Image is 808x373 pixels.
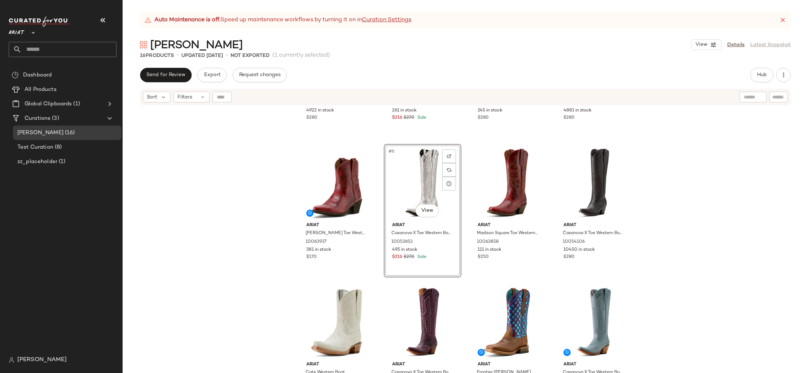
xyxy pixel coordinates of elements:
span: (1) [57,158,65,166]
span: (1 currently selected) [272,51,330,60]
span: Madison Square Toe Western Boot [477,230,538,237]
span: 261 in stock [392,107,417,114]
button: View [691,39,721,50]
span: Send for Review [146,72,185,78]
span: [PERSON_NAME] Toe Western Boot [306,230,366,237]
button: Request changes [233,68,287,82]
img: 10063858_3-4_front.jpg [472,146,544,219]
span: Ariat [306,222,367,229]
a: Details [727,41,745,49]
img: svg%3e [447,168,451,172]
span: [PERSON_NAME] [150,38,243,53]
span: View [695,42,707,48]
p: updated [DATE] [181,52,223,60]
span: $280 [306,115,317,121]
span: Global Clipboards [25,100,72,108]
span: 4922 in stock [306,107,334,114]
strong: Auto Maintenance is off. [154,16,220,25]
span: $280 [563,115,575,121]
p: Not Exported [230,52,269,60]
span: Ariat [478,361,539,368]
span: Test Curation [17,143,53,152]
span: 10063858 [477,239,499,245]
span: (1) [72,100,80,108]
span: $270 [404,115,414,121]
span: Export [203,72,220,78]
span: 10063937 [306,239,326,245]
span: $250 [478,254,489,260]
span: $280 [563,254,575,260]
span: 111 in stock [478,247,501,253]
span: [PERSON_NAME] [17,356,67,364]
span: (3) [50,114,59,123]
span: • [177,51,179,60]
span: #6 [388,148,396,155]
span: Sort [147,93,157,101]
img: svg%3e [140,41,147,48]
span: Dashboard [23,71,52,79]
button: Hub [750,68,773,82]
img: 10053649_3-4_front.jpg [386,286,459,359]
span: 10450 in stock [563,247,595,253]
span: • [226,51,228,60]
img: 10061247_3-4_front.jpg [300,286,373,359]
span: Ariat [563,222,624,229]
span: [PERSON_NAME] [17,129,63,137]
span: zz_placeholder [17,158,57,166]
span: Curations [25,114,50,123]
span: Ariat [563,361,624,368]
img: svg%3e [447,154,451,158]
span: (16) [63,129,75,137]
button: Export [197,68,227,82]
img: 10063937_3-4_front.jpg [300,146,373,219]
span: Ariat [392,361,453,368]
img: 10063897_3-4_front.jpg [472,286,544,359]
span: Hub [757,72,767,78]
img: svg%3e [9,357,14,363]
span: View [421,208,433,214]
span: 16 [140,53,146,58]
span: Request changes [239,72,281,78]
span: Sale [416,115,426,120]
span: 10053653 [391,239,413,245]
span: (8) [53,143,62,152]
span: Ariat [306,361,367,368]
span: Casanova X Toe Western Boot [563,230,624,237]
img: svg%3e [12,71,19,79]
img: cfy_white_logo.C9jOOHJF.svg [9,17,70,27]
span: Ariat [478,222,539,229]
span: All Products [25,85,57,94]
img: 10064079_3-4_front.jpg [558,286,630,359]
span: 10054106 [563,239,585,245]
span: $216 [392,115,402,121]
button: Send for Review [140,68,192,82]
button: View [416,204,439,217]
div: Speed up maintenance workflows by turning it on in [144,16,411,25]
span: 381 in stock [306,247,331,253]
span: Ariat [9,25,25,38]
span: Filters [177,93,192,101]
span: $170 [306,254,317,260]
img: 10054106_3-4_front.jpg [558,146,630,219]
span: 245 in stock [478,107,502,114]
div: Products [140,52,174,60]
span: $280 [478,115,489,121]
span: Casanova X Toe Western Boot [391,230,452,237]
a: Curation Settings [362,16,411,25]
span: 4881 in stock [563,107,592,114]
img: 10053653_3-4_front.jpg [386,146,459,219]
